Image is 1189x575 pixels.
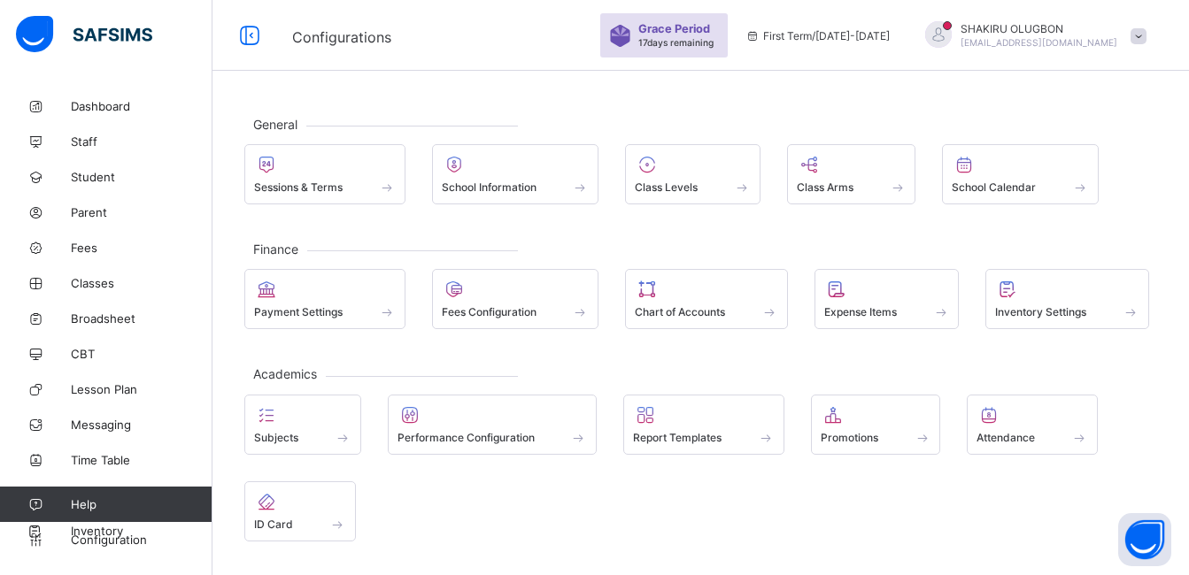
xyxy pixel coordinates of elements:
[995,305,1086,318] span: Inventory Settings
[961,22,1117,35] span: SHAKIRU OLUGBON
[635,305,725,318] span: Chart of Accounts
[71,311,212,326] span: Broadsheet
[71,99,212,113] span: Dashboard
[961,37,1117,48] span: [EMAIL_ADDRESS][DOMAIN_NAME]
[635,180,698,194] span: Class Levels
[71,418,212,432] span: Messaging
[967,395,1098,455] div: Attendance
[907,21,1155,50] div: SHAKIRUOLUGBON
[71,453,212,467] span: Time Table
[254,305,343,318] span: Payment Settings
[985,269,1149,329] div: Inventory Settings
[977,431,1035,444] span: Attendance
[623,395,784,455] div: Report Templates
[244,269,405,329] div: Payment Settings
[244,481,356,541] div: ID Card
[71,347,212,361] span: CBT
[815,269,960,329] div: Expense Items
[71,134,212,149] span: Staff
[442,180,537,194] span: School Information
[292,28,391,46] span: Configurations
[638,22,710,35] span: Grace Period
[244,241,307,257] span: Finance
[625,269,788,329] div: Chart of Accounts
[71,205,212,219] span: Parent
[254,517,293,531] span: ID Card
[942,144,1099,204] div: School Calendar
[71,497,212,511] span: Help
[71,533,212,547] span: Configuration
[16,16,152,53] img: safsims
[254,431,298,444] span: Subjects
[638,37,714,48] span: 17 days remaining
[797,180,853,194] span: Class Arms
[244,366,326,381] span: Academics
[244,117,306,132] span: General
[432,144,599,204] div: School Information
[824,305,897,318] span: Expense Items
[821,431,878,444] span: Promotions
[398,431,535,444] span: Performance Configuration
[609,25,631,47] img: sticker-purple.71386a28dfed39d6af7621340158ba97.svg
[71,170,212,184] span: Student
[1118,513,1171,566] button: Open asap
[388,395,598,455] div: Performance Configuration
[244,144,405,204] div: Sessions & Terms
[71,382,212,396] span: Lesson Plan
[625,144,760,204] div: Class Levels
[952,180,1036,194] span: School Calendar
[71,241,212,255] span: Fees
[254,180,343,194] span: Sessions & Terms
[787,144,916,204] div: Class Arms
[442,305,537,318] span: Fees Configuration
[432,269,599,329] div: Fees Configuration
[244,395,361,455] div: Subjects
[745,29,890,42] span: session/term information
[811,395,941,455] div: Promotions
[633,431,722,444] span: Report Templates
[71,276,212,290] span: Classes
